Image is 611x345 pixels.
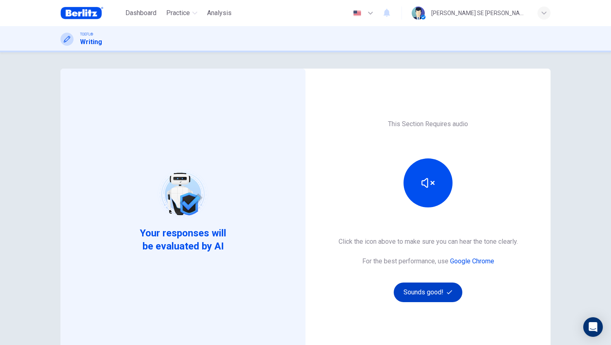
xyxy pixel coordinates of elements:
a: Berlitz Brasil logo [60,5,122,21]
img: Profile picture [412,7,425,20]
h1: Writing [80,37,102,47]
span: Your responses will be evaluated by AI [134,227,233,253]
button: Analysis [204,6,235,20]
a: Google Chrome [450,257,494,265]
span: Dashboard [125,8,156,18]
h6: For the best performance, use [362,256,494,266]
div: Open Intercom Messenger [583,317,603,337]
img: Berlitz Brasil logo [60,5,103,21]
button: Dashboard [122,6,160,20]
span: Practice [166,8,190,18]
span: TOEFL® [80,31,93,37]
button: Sounds good! [394,283,462,302]
img: en [352,10,362,16]
h6: This Section Requires audio [388,119,468,129]
img: robot icon [157,168,209,220]
div: [PERSON_NAME] SE [PERSON_NAME] [431,8,528,18]
h6: Click the icon above to make sure you can hear the tone clearly. [339,237,518,247]
button: Practice [163,6,201,20]
span: Analysis [207,8,232,18]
